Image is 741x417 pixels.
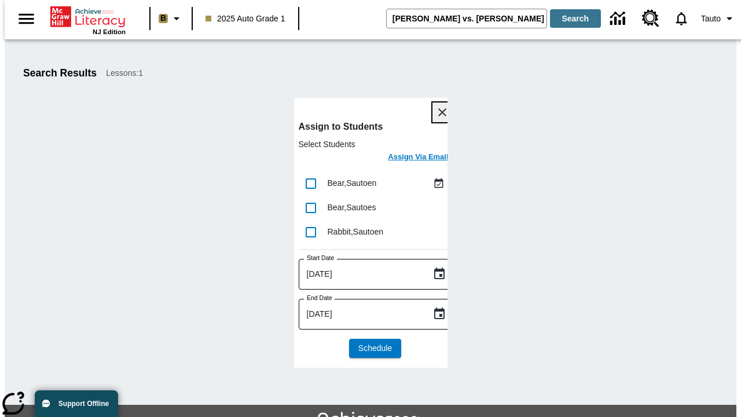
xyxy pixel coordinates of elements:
[299,138,452,150] p: Select Students
[307,254,334,262] label: Start Date
[696,8,741,29] button: Profile/Settings
[35,390,118,417] button: Support Offline
[50,5,126,28] a: Home
[328,227,384,236] span: Rabbit , Sautoen
[635,3,666,34] a: Resource Center, Will open in new tab
[432,103,452,122] button: Close
[328,177,430,189] div: Bear, Sautoen
[328,226,447,238] div: Rabbit, Sautoen
[154,8,188,29] button: Boost Class color is light brown. Change class color
[307,294,332,302] label: End Date
[328,202,447,214] div: Bear, Sautoes
[387,9,546,28] input: search field
[328,178,377,188] span: Bear , Sautoen
[160,11,166,25] span: B
[299,299,423,330] input: MMMM-DD-YYYY
[603,3,635,35] a: Data Center
[384,150,452,167] button: Assign Via Email
[9,2,43,36] button: Open side menu
[50,4,126,35] div: Home
[206,13,285,25] span: 2025 Auto Grade 1
[299,119,452,135] h6: Assign to Students
[550,9,601,28] button: Search
[349,339,401,358] button: Schedule
[299,259,423,290] input: MMMM-DD-YYYY
[23,67,97,79] h1: Search Results
[328,203,376,212] span: Bear , Sautoes
[666,3,696,34] a: Notifications
[106,67,143,79] span: Lessons : 1
[358,342,392,354] span: Schedule
[58,400,109,408] span: Support Offline
[428,262,451,286] button: Choose date, selected date is Sep 8, 2025
[93,28,126,35] span: NJ Edition
[428,302,451,325] button: Choose date, selected date is Sep 8, 2025
[701,13,721,25] span: Tauto
[294,98,447,368] div: lesson details
[430,175,447,192] button: Assigned Sep 5 to Sep 5
[388,151,448,164] h6: Assign Via Email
